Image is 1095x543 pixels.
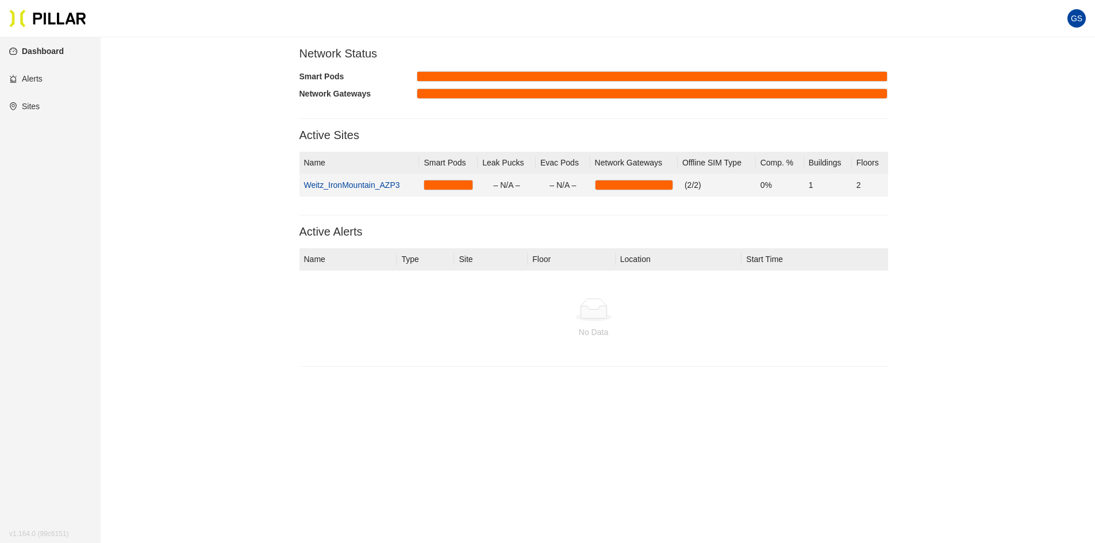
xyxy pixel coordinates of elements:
[685,180,701,190] span: (2/2)
[804,152,852,174] th: Buildings
[419,152,478,174] th: Smart Pods
[299,87,417,100] div: Network Gateways
[299,152,420,174] th: Name
[299,70,417,83] div: Smart Pods
[756,152,804,174] th: Comp. %
[478,152,536,174] th: Leak Pucks
[590,152,678,174] th: Network Gateways
[299,47,888,61] h3: Network Status
[536,152,590,174] th: Evac Pods
[741,248,887,271] th: Start Time
[482,179,531,191] div: – N/A –
[528,248,616,271] th: Floor
[9,9,86,28] img: Pillar Technologies
[397,248,454,271] th: Type
[540,179,586,191] div: – N/A –
[9,74,43,83] a: alertAlerts
[9,102,40,111] a: environmentSites
[304,180,400,190] a: Weitz_IronMountain_AZP3
[804,174,852,197] td: 1
[678,152,756,174] th: Offline SIM Type
[9,47,64,56] a: dashboardDashboard
[299,225,888,239] h3: Active Alerts
[299,248,397,271] th: Name
[616,248,742,271] th: Location
[299,128,888,143] h3: Active Sites
[1071,9,1082,28] span: GS
[852,152,888,174] th: Floors
[852,174,888,197] td: 2
[309,326,879,338] div: No Data
[454,248,528,271] th: Site
[756,174,804,197] td: 0%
